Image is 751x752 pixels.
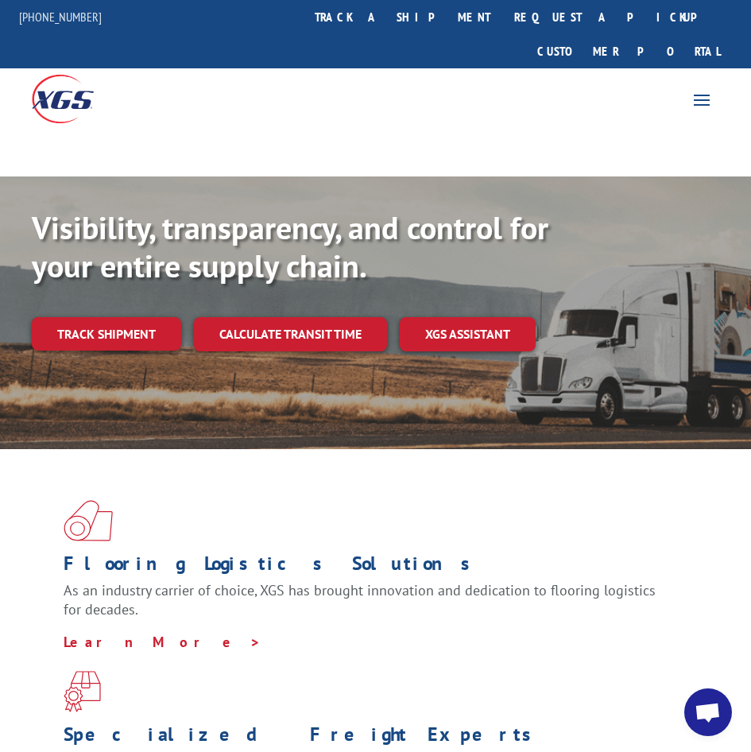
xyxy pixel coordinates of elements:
[194,317,387,351] a: Calculate transit time
[64,581,656,618] span: As an industry carrier of choice, XGS has brought innovation and dedication to flooring logistics...
[64,671,101,712] img: xgs-icon-focused-on-flooring-red
[32,207,548,286] b: Visibility, transparency, and control for your entire supply chain.
[64,500,113,541] img: xgs-icon-total-supply-chain-intelligence-red
[64,633,261,651] a: Learn More >
[525,34,732,68] a: Customer Portal
[32,317,181,351] a: Track shipment
[684,688,732,736] div: Open chat
[64,554,676,581] h1: Flooring Logistics Solutions
[64,725,676,752] h1: Specialized Freight Experts
[400,317,536,351] a: XGS ASSISTANT
[19,9,102,25] a: [PHONE_NUMBER]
